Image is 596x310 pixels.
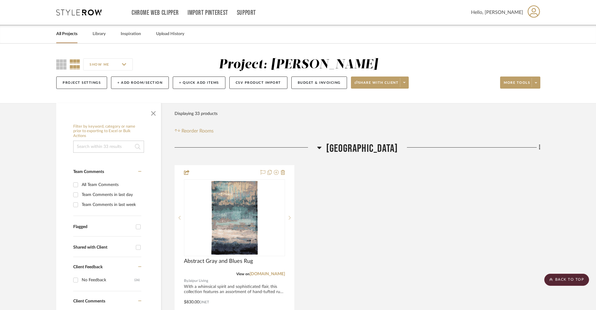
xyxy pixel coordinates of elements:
[229,77,287,89] button: CSV Product Import
[73,224,133,230] div: Flagged
[73,124,144,139] h6: Filter by keyword, category or name prior to exporting to Excel or Bulk Actions
[355,80,399,90] span: Share with client
[326,142,398,155] span: [GEOGRAPHIC_DATA]
[82,180,140,190] div: All Team Comments
[73,245,133,250] div: Shared with Client
[111,77,169,89] button: + Add Room/Section
[351,77,409,89] button: Share with client
[175,108,218,120] div: Displaying 33 products
[73,299,105,303] span: Client Comments
[156,30,184,38] a: Upload History
[544,274,589,286] scroll-to-top-button: BACK TO TOP
[175,127,214,135] button: Reorder Rooms
[132,10,179,15] a: Chrome Web Clipper
[56,77,107,89] button: Project Settings
[504,80,530,90] span: More tools
[291,77,347,89] button: Budget & Invoicing
[73,141,144,153] input: Search within 33 results
[82,190,140,200] div: Team Comments in last day
[147,106,159,118] button: Close
[471,9,523,16] span: Hello, [PERSON_NAME]
[184,278,188,284] span: By
[173,77,225,89] button: + Quick Add Items
[188,278,208,284] span: Jaipur Living
[236,272,250,276] span: View on
[188,10,228,15] a: Import Pinterest
[182,127,214,135] span: Reorder Rooms
[197,180,272,256] img: Abstract Gray and Blues Rug
[73,170,104,174] span: Team Comments
[237,10,256,15] a: Support
[121,30,141,38] a: Inspiration
[250,272,285,276] a: [DOMAIN_NAME]
[134,275,140,285] div: (26)
[56,30,77,38] a: All Projects
[93,30,106,38] a: Library
[73,265,103,269] span: Client Feedback
[500,77,540,89] button: More tools
[219,58,378,71] div: Project: [PERSON_NAME]
[184,258,253,265] span: Abstract Gray and Blues Rug
[82,275,134,285] div: No Feedback
[82,200,140,210] div: Team Comments in last week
